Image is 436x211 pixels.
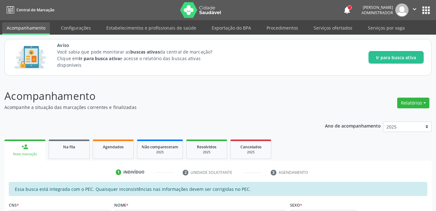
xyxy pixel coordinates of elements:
button: Ir para busca ativa [368,51,424,64]
div: 2025 [142,150,178,155]
span: Aviso [57,42,224,48]
strong: Ir para busca ativa [79,55,120,61]
img: img [395,3,409,17]
a: Exportação do BPA [207,22,256,33]
span: Ir para busca ativa [376,54,416,61]
a: Serviços por vaga [363,22,409,33]
div: Essa busca está integrada com o PEC. Quaisquer inconsistências nas informações devem ser corrigid... [9,182,427,196]
div: 2025 [235,150,267,155]
a: Estabelecimentos e profissionais de saúde [102,22,201,33]
strong: buscas ativas [130,49,160,55]
span: Cancelados [240,144,262,150]
div: person_add [21,143,28,150]
p: Você sabia que pode monitorar as da central de marcação? Clique em e acesse o relatório das busca... [57,48,224,68]
i:  [411,6,418,13]
a: Acompanhamento [2,22,50,35]
label: Nome [114,200,128,210]
span: Não compareceram [142,144,178,150]
button:  [409,3,421,17]
p: Ano de acompanhamento [325,122,381,129]
img: Imagem de CalloutCard [12,43,48,71]
span: Administrador [362,10,393,15]
span: Central de Marcação [16,7,54,13]
span: Resolvidos [197,144,216,150]
a: Central de Marcação [4,5,54,15]
p: Acompanhamento [4,88,303,104]
span: Agendados [103,144,124,150]
div: Nova marcação [9,152,41,157]
button: notifications [343,6,351,14]
a: Configurações [56,22,95,33]
div: [PERSON_NAME] [362,5,393,10]
div: 2025 [191,150,222,155]
button: Relatórios [397,98,429,108]
span: Na fila [63,144,75,150]
div: 1 [116,169,121,175]
a: Serviços ofertados [309,22,357,33]
a: Procedimentos [262,22,303,33]
button: apps [421,5,432,16]
label: Sexo [290,200,302,210]
div: Indivíduo [123,169,144,175]
p: Acompanhe a situação das marcações correntes e finalizadas [4,104,303,111]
